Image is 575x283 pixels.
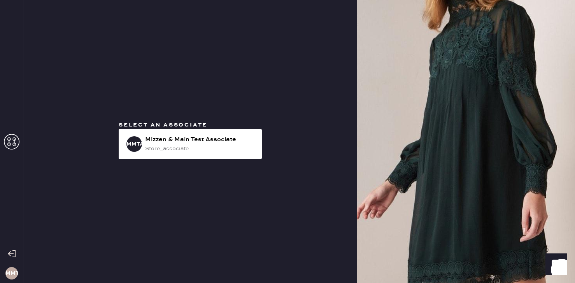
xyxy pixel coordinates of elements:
[126,141,142,147] h3: MMTA
[145,135,256,144] div: Mizzen & Main Test Associate
[119,121,207,128] span: Select an associate
[145,144,256,153] div: store_associate
[5,271,18,276] h3: MMt
[538,248,571,281] iframe: Front Chat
